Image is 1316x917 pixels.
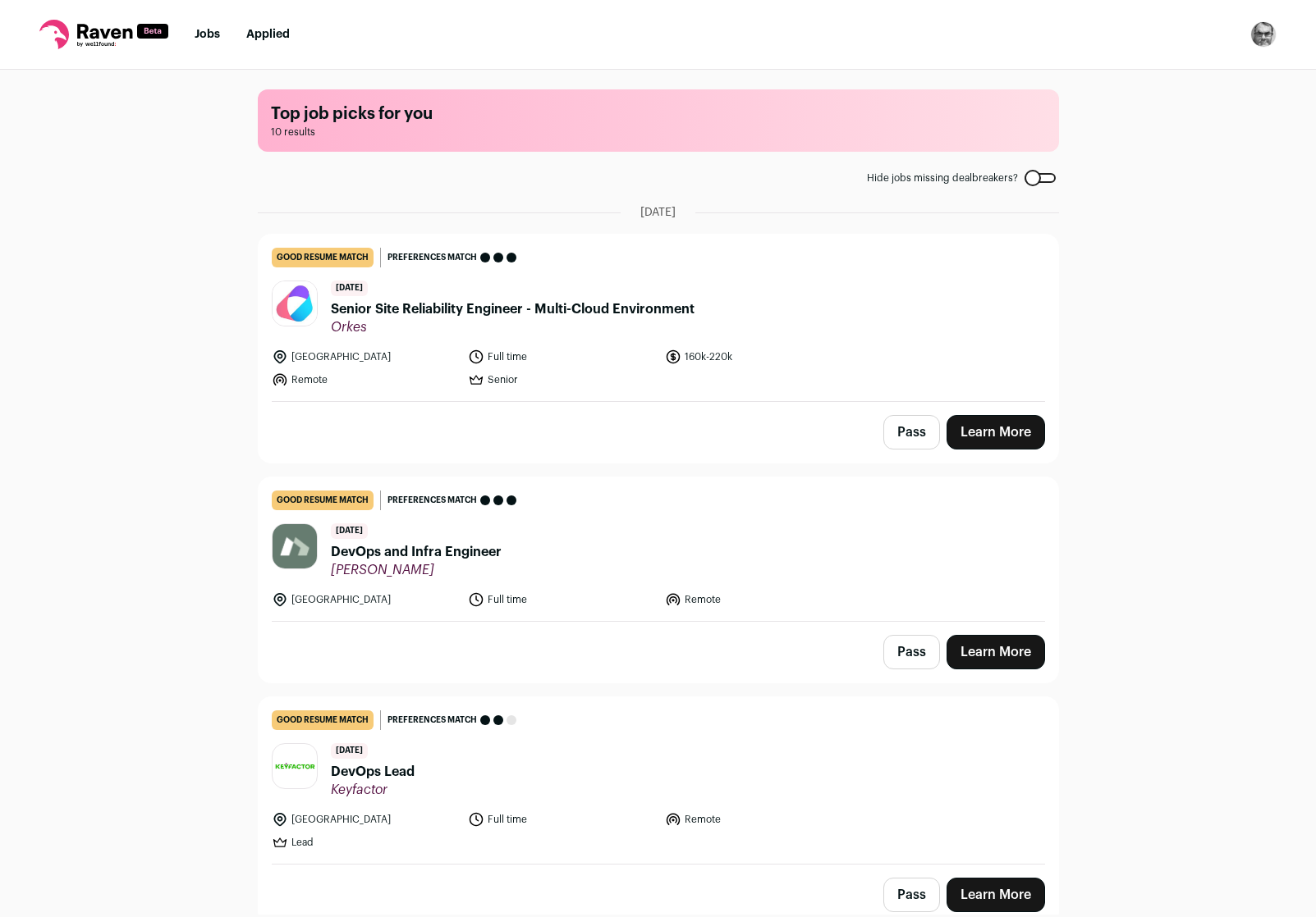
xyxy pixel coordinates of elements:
[883,878,940,912] button: Pass
[272,811,459,828] li: [GEOGRAPHIC_DATA]
[331,743,368,759] span: [DATE]
[331,562,502,578] span: [PERSON_NAME]
[272,834,459,851] li: Lead
[468,349,655,365] li: Full time
[665,591,852,608] li: Remote
[387,492,477,509] span: Preferences match
[273,281,317,326] img: 414c90a6d4ee579ede7bf701ad51bd14b0a8ba34875b968e232fbf957deaaf2b.jpg
[272,248,374,267] div: good resume match
[272,710,374,730] div: good resume match
[468,591,655,608] li: Full time
[259,697,1058,864] a: good resume match Preferences match [DATE] DevOps Lead Keyfactor [GEOGRAPHIC_DATA] Full time Remo...
[665,811,852,828] li: Remote
[387,712,477,728] span: Preferences match
[665,349,852,365] li: 160k-220k
[883,415,940,449] button: Pass
[272,349,459,365] li: [GEOGRAPHIC_DATA]
[468,372,655,388] li: Senior
[640,204,676,221] span: [DATE]
[259,477,1058,621] a: good resume match Preferences match [DATE] DevOps and Infra Engineer [PERSON_NAME] [GEOGRAPHIC_DA...
[195,29,220,40] a: Jobs
[1250,21,1277,48] img: 18393578-medium_jpg
[259,235,1058,401] a: good resume match Preferences match [DATE] Senior Site Reliability Engineer - Multi-Cloud Environ...
[331,782,415,798] span: Keyfactor
[271,125,1046,139] span: 10 results
[331,523,368,539] span: [DATE]
[246,29,290,40] a: Applied
[867,171,1018,185] span: Hide jobs missing dealbreakers?
[883,635,940,669] button: Pass
[1250,21,1277,48] button: Open dropdown
[273,760,317,773] img: ad8703555c65066fd8b818126387db4950b8ecdf536da8197c06cc079ca5100c.jpg
[272,591,459,608] li: [GEOGRAPHIC_DATA]
[273,524,317,568] img: 1353733a1b27c83dd859367c0d678090041545110895d359c7cd9c9e1ae483a1.jpg
[331,542,502,562] span: DevOps and Infra Engineer
[331,299,695,319] span: Senior Site Reliability Engineer - Multi-Cloud Environment
[272,490,374,510] div: good resume match
[331,319,695,335] span: Orkes
[331,281,368,296] span: [DATE]
[947,415,1045,449] a: Learn More
[947,878,1045,912] a: Learn More
[331,762,415,782] span: DevOps Lead
[387,249,477,266] span: Preferences match
[947,635,1045,669] a: Learn More
[468,811,655,828] li: Full time
[271,103,1046,125] h1: Top job picks for you
[272,372,459,388] li: Remote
